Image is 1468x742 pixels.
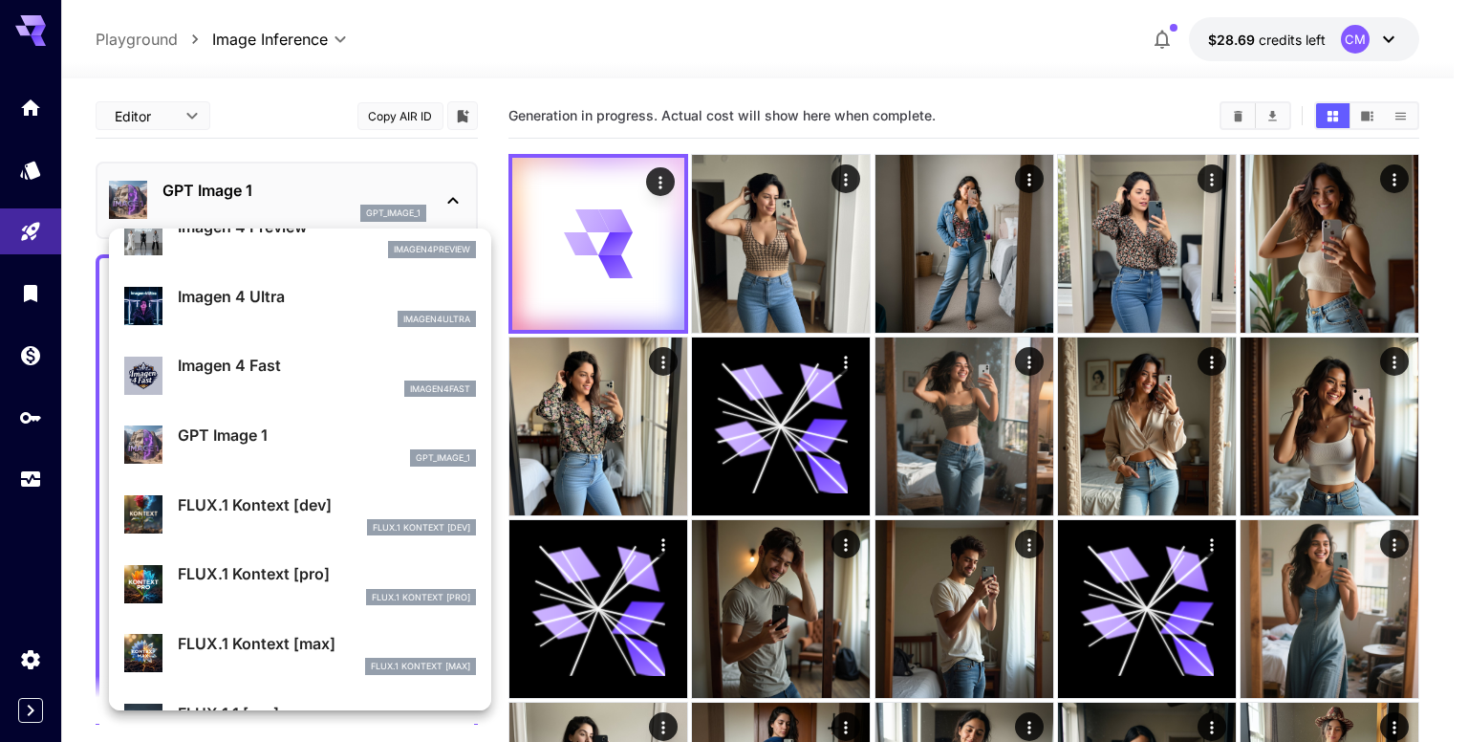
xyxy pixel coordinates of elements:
[178,493,476,516] p: FLUX.1 Kontext [dev]
[371,660,470,673] p: FLUX.1 Kontext [max]
[124,486,476,544] div: FLUX.1 Kontext [dev]FLUX.1 Kontext [dev]
[178,285,476,308] p: Imagen 4 Ultra
[416,451,470,465] p: gpt_image_1
[373,521,470,535] p: FLUX.1 Kontext [dev]
[178,424,476,447] p: GPT Image 1
[178,354,476,377] p: Imagen 4 Fast
[124,277,476,336] div: Imagen 4 Ultraimagen4ultra
[124,346,476,404] div: Imagen 4 Fastimagen4fast
[403,313,470,326] p: imagen4ultra
[394,243,470,256] p: imagen4preview
[124,207,476,266] div: Imagen 4 Previewimagen4preview
[372,591,470,604] p: FLUX.1 Kontext [pro]
[1372,650,1468,742] div: Widget de chat
[124,624,476,683] div: FLUX.1 Kontext [max]FLUX.1 Kontext [max]
[178,562,476,585] p: FLUX.1 Kontext [pro]
[178,632,476,655] p: FLUX.1 Kontext [max]
[124,555,476,613] div: FLUX.1 Kontext [pro]FLUX.1 Kontext [pro]
[410,382,470,396] p: imagen4fast
[124,416,476,474] div: GPT Image 1gpt_image_1
[178,702,476,725] p: FLUX.1.1 [pro]
[1372,650,1468,742] iframe: Chat Widget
